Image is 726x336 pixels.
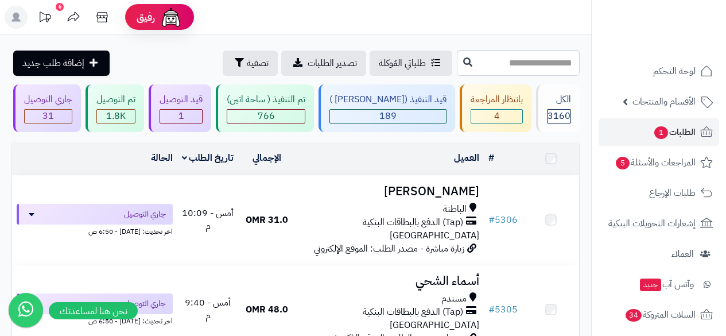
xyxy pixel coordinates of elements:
[626,309,642,322] span: 34
[671,246,694,262] span: العملاء
[599,301,719,329] a: السلات المتروكة34
[227,93,305,106] div: تم التنفيذ ( ساحة اتين)
[471,93,523,106] div: بانتظار المراجعة
[488,213,495,227] span: #
[182,206,234,233] span: أمس - 10:09 م
[258,109,275,123] span: 766
[363,306,463,319] span: (Tap) الدفع بالبطاقات البنكية
[124,298,166,310] span: جاري التوصيل
[390,318,479,332] span: [GEOGRAPHIC_DATA]
[599,118,719,146] a: الطلبات1
[599,271,719,298] a: وآتس آبجديد
[300,275,479,288] h3: أسماء الشحي
[653,63,696,79] span: لوحة التحكم
[24,93,72,106] div: جاري التوصيل
[314,242,464,256] span: زيارة مباشرة - مصدر الطلب: الموقع الإلكتروني
[223,51,278,76] button: تصفية
[370,51,452,76] a: طلباتي المُوكلة
[599,240,719,268] a: العملاء
[42,109,54,123] span: 31
[151,151,173,165] a: الحالة
[599,149,719,176] a: المراجعات والأسئلة5
[488,213,518,227] a: #5306
[227,110,305,123] div: 766
[379,56,426,70] span: طلباتي المُوكلة
[599,210,719,237] a: إشعارات التحويلات البنكية
[443,203,467,216] span: الباطنة
[616,157,630,169] span: 5
[639,276,694,292] span: وآتس آب
[83,84,146,132] a: تم التوصيل 1.8K
[106,109,126,123] span: 1.8K
[25,110,72,123] div: 31
[488,303,518,316] a: #5305
[185,296,231,323] span: أمس - 9:40 م
[615,155,696,171] span: المراجعات والأسئلة
[640,279,661,291] span: جديد
[253,151,281,165] a: الإجمالي
[547,93,571,106] div: الكل
[632,94,696,110] span: الأقسام والمنتجات
[247,56,269,70] span: تصفية
[471,110,522,123] div: 4
[653,124,696,140] span: الطلبات
[246,213,288,227] span: 31.0 OMR
[488,151,494,165] a: #
[281,51,366,76] a: تصدير الطلبات
[213,84,316,132] a: تم التنفيذ ( ساحة اتين) 766
[182,151,234,165] a: تاريخ الطلب
[146,84,213,132] a: قيد التوصيل 1
[96,93,135,106] div: تم التوصيل
[17,225,173,237] div: اخر تحديث: [DATE] - 6:50 ص
[488,303,495,316] span: #
[363,216,463,229] span: (Tap) الدفع بالبطاقات البنكية
[599,57,719,85] a: لوحة التحكم
[548,109,570,123] span: 3160
[300,185,479,198] h3: [PERSON_NAME]
[654,126,668,139] span: 1
[22,56,84,70] span: إضافة طلب جديد
[390,229,479,242] span: [GEOGRAPHIC_DATA]
[17,314,173,326] div: اخر تحديث: [DATE] - 6:50 ص
[454,151,479,165] a: العميل
[160,93,203,106] div: قيد التوصيل
[441,292,467,306] span: مسندم
[178,109,184,123] span: 1
[624,307,696,323] span: السلات المتروكة
[160,110,202,123] div: 1
[608,215,696,231] span: إشعارات التحويلات البنكية
[13,51,110,76] a: إضافة طلب جديد
[649,185,696,201] span: طلبات الإرجاع
[11,84,83,132] a: جاري التوصيل 31
[97,110,135,123] div: 1762
[30,6,59,32] a: تحديثات المنصة
[330,110,446,123] div: 189
[137,10,155,24] span: رفيق
[308,56,357,70] span: تصدير الطلبات
[457,84,534,132] a: بانتظار المراجعة 4
[246,303,288,316] span: 48.0 OMR
[534,84,582,132] a: الكل3160
[160,6,183,29] img: ai-face.png
[316,84,457,132] a: قيد التنفيذ ([PERSON_NAME] ) 189
[329,93,447,106] div: قيد التنفيذ ([PERSON_NAME] )
[379,109,397,123] span: 189
[494,109,500,123] span: 4
[56,3,64,11] div: 6
[599,179,719,207] a: طلبات الإرجاع
[124,208,166,220] span: جاري التوصيل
